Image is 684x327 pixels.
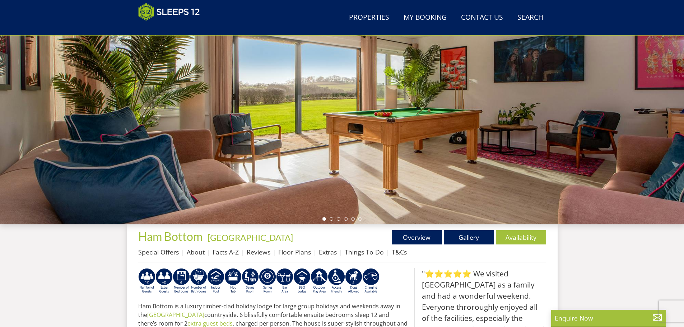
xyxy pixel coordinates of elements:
img: AD_4nXdrZMsjcYNLGsKuA84hRzvIbesVCpXJ0qqnwZoX5ch9Zjv73tWe4fnFRs2gJ9dSiUubhZXckSJX_mqrZBmYExREIfryF... [259,268,276,294]
iframe: Customer reviews powered by Trustpilot [135,25,210,31]
span: - [205,232,293,243]
img: AD_4nXdmwCQHKAiIjYDk_1Dhq-AxX3fyYPYaVgX942qJE-Y7he54gqc0ybrIGUg6Qr_QjHGl2FltMhH_4pZtc0qV7daYRc31h... [190,268,207,294]
img: AD_4nXfdu1WaBqbCvRx5dFd3XGC71CFesPHPPZknGuZzXQvBzugmLudJYyY22b9IpSVlKbnRjXo7AJLKEyhYodtd_Fvedgm5q... [293,268,311,294]
img: AD_4nXcpX5uDwed6-YChlrI2BYOgXwgg3aqYHOhRm0XfZB-YtQW2NrmeCr45vGAfVKUq4uWnc59ZmEsEzoF5o39EWARlT1ewO... [224,268,242,294]
img: Sleeps 12 [138,3,200,21]
a: Contact Us [458,10,506,26]
a: Overview [392,230,442,244]
a: About [187,248,205,256]
a: Things To Do [345,248,384,256]
a: T&Cs [392,248,407,256]
img: AD_4nXcnT2OPG21WxYUhsl9q61n1KejP7Pk9ESVM9x9VetD-X_UXXoxAKaMRZGYNcSGiAsmGyKm0QlThER1osyFXNLmuYOVBV... [362,268,380,294]
span: Ham Bottom [138,229,203,243]
a: Extras [319,248,337,256]
a: My Booking [401,10,450,26]
img: AD_4nXeP6WuvG491uY6i5ZIMhzz1N248Ei-RkDHdxvvjTdyF2JXhbvvI0BrTCyeHgyWBEg8oAgd1TvFQIsSlzYPCTB7K21VoI... [155,268,173,294]
a: [GEOGRAPHIC_DATA] [208,232,293,243]
a: Ham Bottom [138,229,205,243]
img: AD_4nXfjdDqPkGBf7Vpi6H87bmAUe5GYCbodrAbU4sf37YN55BCjSXGx5ZgBV7Vb9EJZsXiNVuyAiuJUB3WVt-w9eJ0vaBcHg... [311,268,328,294]
a: Properties [346,10,392,26]
img: AD_4nXdjbGEeivCGLLmyT_JEP7bTfXsjgyLfnLszUAQeQ4RcokDYHVBt5R8-zTDbAVICNoGv1Dwc3nsbUb1qR6CAkrbZUeZBN... [242,268,259,294]
a: Search [515,10,546,26]
a: Facts A-Z [213,248,239,256]
p: Enquire Now [555,313,662,323]
img: AD_4nXfRzBlt2m0mIteXDhAcJCdmEApIceFt1SPvkcB48nqgTZkfMpQlDmULa47fkdYiHD0skDUgcqepViZHFLjVKS2LWHUqM... [173,268,190,294]
a: Availability [496,230,546,244]
img: AD_4nXei2dp4L7_L8OvME76Xy1PUX32_NMHbHVSts-g-ZAVb8bILrMcUKZI2vRNdEqfWP017x6NFeUMZMqnp0JYknAB97-jDN... [207,268,224,294]
a: Gallery [444,230,494,244]
img: AD_4nXe3VD57-M2p5iq4fHgs6WJFzKj8B0b3RcPFe5LKK9rgeZlFmFoaMJPsJOOJzc7Q6RMFEqsjIZ5qfEJu1txG3QLmI_2ZW... [328,268,345,294]
a: [GEOGRAPHIC_DATA] [147,311,204,319]
a: Special Offers [138,248,179,256]
img: AD_4nXeyNBIiEViFqGkFxeZn-WxmRvSobfXIejYCAwY7p4slR9Pvv7uWB8BWWl9Rip2DDgSCjKzq0W1yXMRj2G_chnVa9wg_L... [138,268,155,294]
img: AD_4nXe7_8LrJK20fD9VNWAdfykBvHkWcczWBt5QOadXbvIwJqtaRaRf-iI0SeDpMmH1MdC9T1Vy22FMXzzjMAvSuTB5cJ7z5... [345,268,362,294]
img: AD_4nXeUnLxUhQNc083Qf4a-s6eVLjX_ttZlBxbnREhztiZs1eT9moZ8e5Fzbx9LK6K9BfRdyv0AlCtKptkJvtknTFvAhI3RM... [276,268,293,294]
a: Reviews [247,248,270,256]
a: Floor Plans [278,248,311,256]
